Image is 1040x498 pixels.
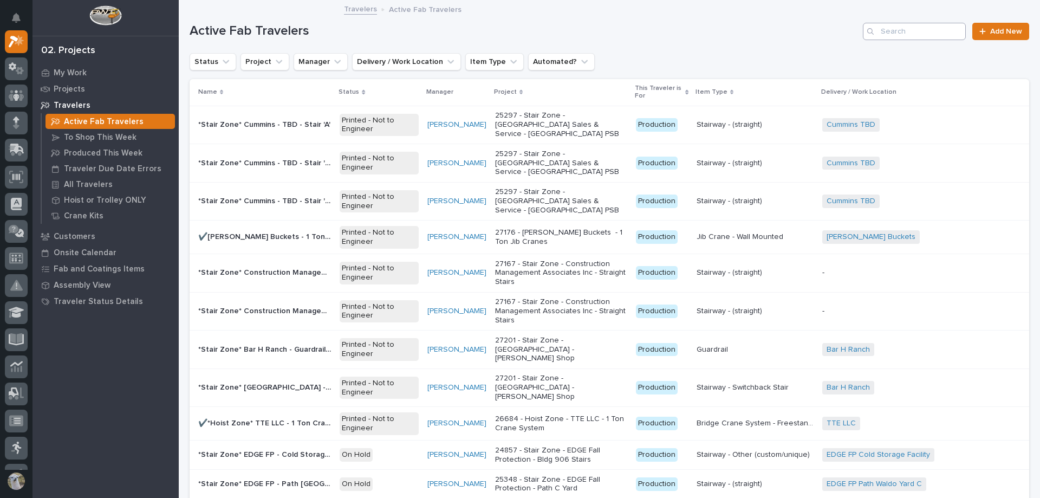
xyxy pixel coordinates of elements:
tr: ✔️[PERSON_NAME] Buckets - 1 Ton Jib Crane✔️[PERSON_NAME] Buckets - 1 Ton Jib Crane Printed - Not ... [190,221,1029,254]
p: Assembly View [54,281,110,290]
p: 26684 - Hoist Zone - TTE LLC - 1 Ton Crane System [495,415,627,433]
div: 02. Projects [41,45,95,57]
a: Onsite Calendar [32,244,179,261]
div: Production [636,118,678,132]
p: Jib Crane - Wall Mounted [697,230,785,242]
p: Guardrail [697,343,730,354]
div: Printed - Not to Engineer [340,190,419,213]
a: [PERSON_NAME] [427,197,486,206]
p: All Travelers [64,180,113,190]
p: ✔️*Hoist Zone* TTE LLC - 1 Ton Crane System [198,417,333,428]
p: *Stair Zone* Cummins - TBD - Stair 'B' [198,157,333,168]
p: Customers [54,232,95,242]
p: *Stair Zone* Cummins - TBD - Stair 'C' [198,195,333,206]
a: EDGE FP Cold Storage Facility [827,450,930,460]
p: Stairway - Other (custom/unique) [697,448,812,460]
h1: Active Fab Travelers [190,23,859,39]
a: [PERSON_NAME] Buckets [827,232,915,242]
p: 24857 - Stair Zone - EDGE Fall Protection - Bldg 906 Stairs [495,446,627,464]
tr: *Stair Zone* Construction Management Associates Inc - Straight Stair A*Stair Zone* Construction M... [190,254,1029,293]
img: Workspace Logo [89,5,121,25]
p: 27201 - Stair Zone - [GEOGRAPHIC_DATA] - [PERSON_NAME] Shop [495,374,627,401]
div: On Hold [340,477,373,491]
a: To Shop This Week [42,130,179,145]
div: Production [636,343,678,357]
p: Hoist or Trolley ONLY [64,196,146,205]
p: Fab and Coatings Items [54,264,145,274]
p: Active Fab Travelers [389,3,461,15]
a: Active Fab Travelers [42,114,179,129]
p: 25297 - Stair Zone - [GEOGRAPHIC_DATA] Sales & Service - [GEOGRAPHIC_DATA] PSB [495,111,627,138]
p: Stairway - Switchback Stair [697,381,791,392]
a: Projects [32,81,179,97]
div: Production [636,381,678,394]
a: [PERSON_NAME] [427,419,486,428]
p: *Stair Zone* EDGE FP - Cold Storage Facility - Stair & Ship Ladder [198,448,333,460]
a: EDGE FP Path Waldo Yard C [827,480,922,489]
p: - [822,268,1012,277]
button: Status [190,53,236,70]
div: Production [636,157,678,170]
div: Printed - Not to Engineer [340,226,419,249]
p: 25297 - Stair Zone - [GEOGRAPHIC_DATA] Sales & Service - [GEOGRAPHIC_DATA] PSB [495,187,627,215]
div: Printed - Not to Engineer [340,262,419,284]
tr: *Stair Zone* Bar H Ranch - Guardrailing*Stair Zone* Bar H Ranch - Guardrailing Printed - Not to E... [190,331,1029,369]
div: Production [636,477,678,491]
p: Name [198,86,217,98]
p: 25348 - Stair Zone - EDGE Fall Protection - Path C Yard [495,475,627,494]
div: Production [636,417,678,430]
p: Item Type [695,86,727,98]
p: *Stair Zone* Construction Management Associates Inc - Straight Stair B [198,305,333,316]
tr: *Stair Zone* Cummins - TBD - Stair 'C'*Stair Zone* Cummins - TBD - Stair 'C' Printed - Not to Eng... [190,182,1029,221]
p: Project [494,86,517,98]
a: Bar H Ranch [827,345,870,354]
p: My Work [54,68,87,78]
a: Fab and Coatings Items [32,261,179,277]
button: Item Type [465,53,524,70]
p: Stairway - (straight) [697,118,764,130]
a: Cummins TBD [827,159,875,168]
p: Traveler Due Date Errors [64,164,161,174]
tr: *Stair Zone* Cummins - TBD - Stair 'A'*Stair Zone* Cummins - TBD - Stair 'A' Printed - Not to Eng... [190,106,1029,144]
a: TTE LLC [827,419,856,428]
tr: ✔️*Hoist Zone* TTE LLC - 1 Ton Crane System✔️*Hoist Zone* TTE LLC - 1 Ton Crane System Printed - ... [190,407,1029,441]
div: Printed - Not to Engineer [340,377,419,399]
div: On Hold [340,448,373,462]
a: Bar H Ranch [827,383,870,392]
button: Manager [294,53,348,70]
a: Traveler Status Details [32,293,179,309]
p: ✔️[PERSON_NAME] Buckets - 1 Ton Jib Crane [198,230,333,242]
p: 25297 - Stair Zone - [GEOGRAPHIC_DATA] Sales & Service - [GEOGRAPHIC_DATA] PSB [495,150,627,177]
tr: *Stair Zone* Construction Management Associates Inc - Straight Stair B*Stair Zone* Construction M... [190,292,1029,331]
p: Stairway - (straight) [697,266,764,277]
a: Cummins TBD [827,197,875,206]
p: *Stair Zone* EDGE FP - Path Waldo Yard C - Stair #1 [198,477,333,489]
a: Add New [972,23,1029,40]
a: Traveler Due Date Errors [42,161,179,176]
a: [PERSON_NAME] [427,345,486,354]
p: Traveler Status Details [54,297,143,307]
p: Stairway - (straight) [697,157,764,168]
tr: *Stair Zone* [GEOGRAPHIC_DATA] - Switchback Stair*Stair Zone* [GEOGRAPHIC_DATA] - Switchback Stai... [190,368,1029,407]
p: Onsite Calendar [54,248,116,258]
div: Production [636,230,678,244]
p: Crane Kits [64,211,103,221]
a: My Work [32,64,179,81]
div: Printed - Not to Engineer [340,152,419,174]
a: Hoist or Trolley ONLY [42,192,179,208]
p: Projects [54,85,85,94]
div: Production [636,305,678,318]
input: Search [863,23,966,40]
span: Add New [990,28,1022,35]
a: Produced This Week [42,145,179,160]
a: [PERSON_NAME] [427,450,486,460]
tr: *Stair Zone* Cummins - TBD - Stair 'B'*Stair Zone* Cummins - TBD - Stair 'B' Printed - Not to Eng... [190,144,1029,183]
a: Cummins TBD [827,120,875,130]
p: *Stair Zone* Construction Management Associates Inc - Straight Stair A [198,266,333,277]
p: Travelers [54,101,90,111]
a: [PERSON_NAME] [427,120,486,130]
p: Delivery / Work Location [821,86,896,98]
a: [PERSON_NAME] [427,159,486,168]
button: Delivery / Work Location [352,53,461,70]
p: *Stair Zone* Bar H Ranch - Guardrailing [198,343,333,354]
